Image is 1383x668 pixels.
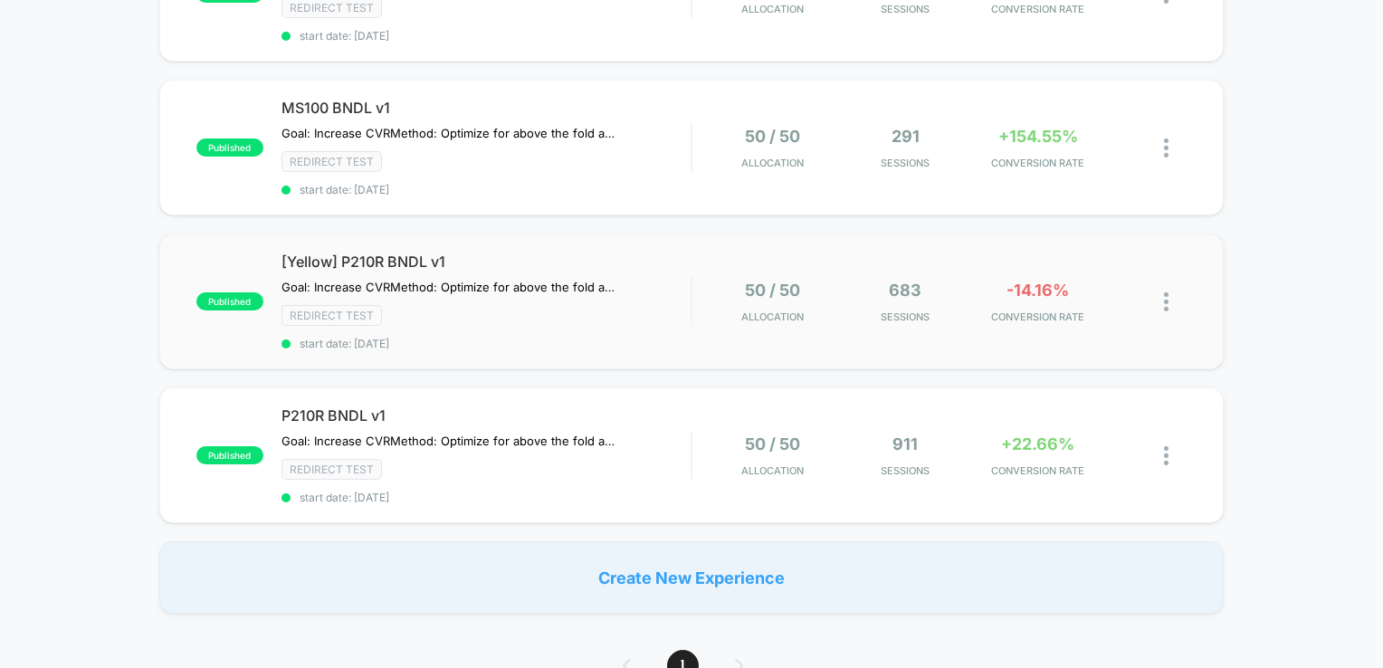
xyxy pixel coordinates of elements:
[331,177,375,220] button: Play, NEW DEMO 2025-VEED.mp4
[745,127,800,146] span: 50 / 50
[741,464,804,477] span: Allocation
[281,305,382,326] span: Redirect Test
[976,464,1100,477] span: CONVERSION RATE
[844,464,968,477] span: Sessions
[1001,434,1074,453] span: +22.66%
[9,358,38,387] button: Play, NEW DEMO 2025-VEED.mp4
[998,127,1078,146] span: +154.55%
[281,337,691,350] span: start date: [DATE]
[892,127,920,146] span: 291
[281,253,691,271] span: [Yellow] P210R BNDL v1
[196,292,263,310] span: published
[281,183,691,196] span: start date: [DATE]
[741,157,804,169] span: Allocation
[976,157,1100,169] span: CONVERSION RATE
[281,99,691,117] span: MS100 BNDL v1
[741,3,804,15] span: Allocation
[281,491,691,504] span: start date: [DATE]
[844,3,968,15] span: Sessions
[281,29,691,43] span: start date: [DATE]
[889,281,921,300] span: 683
[1006,281,1069,300] span: -14.16%
[281,406,691,425] span: P210R BNDL v1
[575,365,629,382] input: Volume
[196,446,263,464] span: published
[1164,138,1168,157] img: close
[447,363,489,383] div: Current time
[14,334,695,351] input: Seek
[281,151,382,172] span: Redirect Test
[281,280,617,294] span: Goal: Increase CVRMethod: Optimize for above the fold actions. Reduces customer frictions and all...
[976,3,1100,15] span: CONVERSION RATE
[1164,446,1168,465] img: close
[892,434,918,453] span: 911
[745,281,800,300] span: 50 / 50
[745,434,800,453] span: 50 / 50
[741,310,804,323] span: Allocation
[159,541,1225,614] div: Create New Experience
[196,138,263,157] span: published
[281,126,617,140] span: Goal: Increase CVRMethod: Optimize for above the fold actions. Reduces customer frictions and all...
[844,157,968,169] span: Sessions
[281,459,382,480] span: Redirect Test
[281,434,617,448] span: Goal: Increase CVRMethod: Optimize for above the fold actions. Reduces customer frictions and all...
[844,310,968,323] span: Sessions
[491,363,539,383] div: Duration
[976,310,1100,323] span: CONVERSION RATE
[1164,292,1168,311] img: close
